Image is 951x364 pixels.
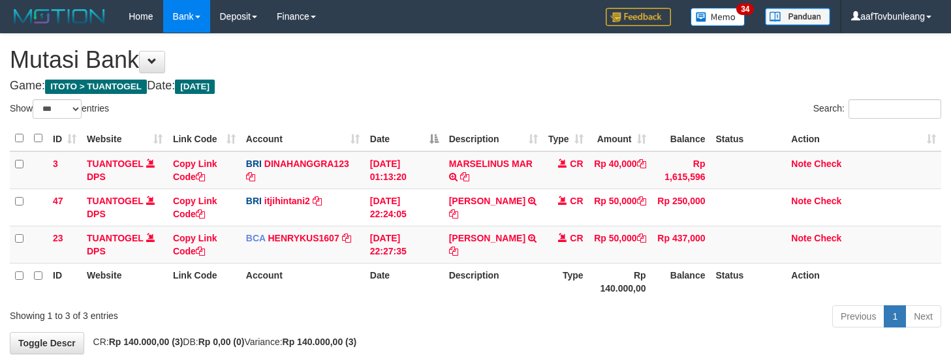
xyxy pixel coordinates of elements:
th: ID [48,263,82,300]
th: Action [786,263,941,300]
a: Copy DINAHANGGRA123 to clipboard [246,172,255,182]
a: [PERSON_NAME] [449,233,525,243]
a: Copy HENRYKUS1607 to clipboard [342,233,351,243]
th: Action: activate to sort column ascending [786,126,941,151]
td: Rp 50,000 [589,189,651,226]
span: 47 [53,196,63,206]
span: 3 [53,159,58,169]
a: DINAHANGGRA123 [264,159,349,169]
span: CR [570,233,583,243]
th: Type: activate to sort column ascending [543,126,589,151]
a: Note [791,196,811,206]
th: Website [82,263,168,300]
span: CR [570,196,583,206]
td: Rp 40,000 [589,151,651,189]
a: TUANTOGEL [87,233,144,243]
td: Rp 250,000 [651,189,711,226]
td: Rp 50,000 [589,226,651,263]
td: [DATE] 01:13:20 [365,151,444,189]
a: Copy Link Code [173,233,217,256]
a: Copy Rp 50,000 to clipboard [637,233,646,243]
a: Copy MUHAMAD ADUN to clipboard [449,246,458,256]
a: Copy Rp 50,000 to clipboard [637,196,646,206]
th: Website: activate to sort column ascending [82,126,168,151]
div: Showing 1 to 3 of 3 entries [10,304,386,322]
strong: Rp 0,00 (0) [198,337,245,347]
a: itjihintani2 [264,196,310,206]
img: MOTION_logo.png [10,7,109,26]
a: Copy MARSELINUS MAR to clipboard [460,172,469,182]
th: ID: activate to sort column ascending [48,126,82,151]
td: DPS [82,226,168,263]
a: Check [814,196,841,206]
label: Show entries [10,99,109,119]
td: Rp 1,615,596 [651,151,711,189]
th: Status [711,126,787,151]
span: BRI [246,159,262,169]
a: HENRYKUS1607 [268,233,339,243]
td: Rp 437,000 [651,226,711,263]
th: Date: activate to sort column descending [365,126,444,151]
th: Account [241,263,365,300]
img: panduan.png [765,8,830,25]
td: DPS [82,189,168,226]
a: MARSELINUS MAR [449,159,533,169]
th: Account: activate to sort column ascending [241,126,365,151]
input: Search: [849,99,941,119]
a: Copy Rp 40,000 to clipboard [637,159,646,169]
th: Amount: activate to sort column ascending [589,126,651,151]
a: Next [905,305,941,327]
a: Copy ARDIAN SYAHCI to clipboard [449,209,458,219]
td: DPS [82,151,168,189]
span: CR: DB: Variance: [87,337,357,347]
img: Button%20Memo.svg [691,8,745,26]
span: ITOTO > TUANTOGEL [45,80,147,94]
th: Balance [651,126,711,151]
a: TUANTOGEL [87,196,144,206]
a: TUANTOGEL [87,159,144,169]
strong: Rp 140.000,00 (3) [283,337,357,347]
a: Note [791,159,811,169]
span: BRI [246,196,262,206]
label: Search: [813,99,941,119]
a: Copy Link Code [173,159,217,182]
h1: Mutasi Bank [10,47,941,73]
h4: Game: Date: [10,80,941,93]
select: Showentries [33,99,82,119]
a: Check [814,233,841,243]
strong: Rp 140.000,00 (3) [109,337,183,347]
td: [DATE] 22:24:05 [365,189,444,226]
th: Link Code [168,263,241,300]
a: Copy itjihintani2 to clipboard [313,196,322,206]
span: CR [570,159,583,169]
th: Type [543,263,589,300]
a: Note [791,233,811,243]
span: 23 [53,233,63,243]
th: Status [711,263,787,300]
span: 34 [736,3,754,15]
span: [DATE] [175,80,215,94]
th: Description [444,263,543,300]
img: Feedback.jpg [606,8,671,26]
th: Description: activate to sort column ascending [444,126,543,151]
th: Rp 140.000,00 [589,263,651,300]
th: Date [365,263,444,300]
a: Check [814,159,841,169]
td: [DATE] 22:27:35 [365,226,444,263]
a: Previous [832,305,884,327]
th: Link Code: activate to sort column ascending [168,126,241,151]
a: [PERSON_NAME] [449,196,525,206]
a: Copy Link Code [173,196,217,219]
span: BCA [246,233,266,243]
a: Toggle Descr [10,332,84,354]
th: Balance [651,263,711,300]
a: 1 [884,305,906,327]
